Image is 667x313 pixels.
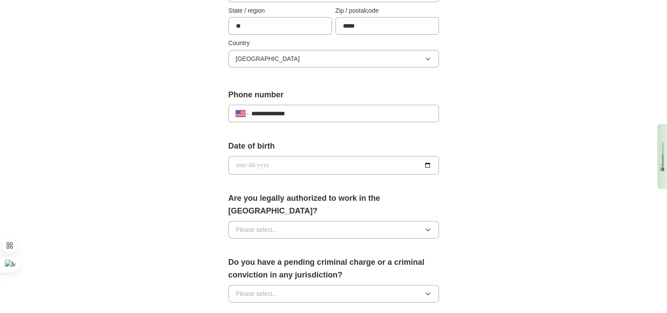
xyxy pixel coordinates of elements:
[236,289,278,299] span: Please select...
[228,192,439,217] label: Are you legally authorized to work in the [GEOGRAPHIC_DATA]?
[228,221,439,238] button: Please select...
[228,89,439,101] label: Phone number
[660,141,665,171] img: 1EdhxLVo1YiRZ3Z8BN9RqzlQoUKFChUqVNCHvwChSTTdtRxrrAAAAABJRU5ErkJggg==
[335,6,439,15] label: Zip / postalcode
[236,54,300,64] span: [GEOGRAPHIC_DATA]
[228,140,439,153] label: Date of birth
[228,6,332,15] label: State / region
[236,225,278,235] span: Please select...
[228,285,439,302] button: Please select...
[228,50,439,68] button: [GEOGRAPHIC_DATA]
[228,256,439,281] label: Do you have a pending criminal charge or a criminal conviction in any jurisdiction?
[228,38,439,48] label: Country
